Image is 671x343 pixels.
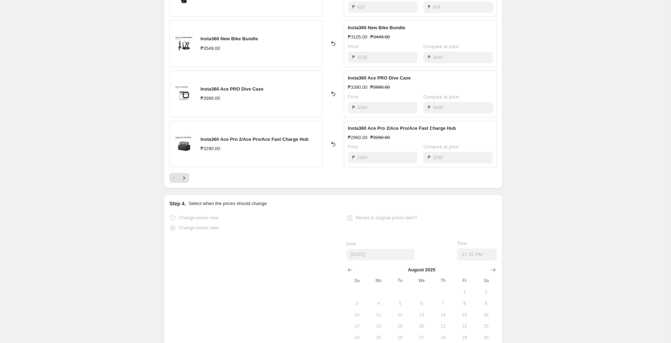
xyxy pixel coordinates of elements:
[457,312,472,318] span: 15
[349,278,365,283] span: Su
[352,4,355,10] span: ₱
[476,298,497,309] button: Saturday August 9 2025
[189,200,267,207] p: Select when the prices should change
[389,298,411,309] button: Tuesday August 5 2025
[478,323,494,329] span: 23
[348,134,367,141] div: ₱2960.00
[346,275,368,286] th: Sunday
[346,249,415,260] input: 9/5/2025
[428,105,431,110] span: ₱
[457,335,472,341] span: 29
[173,83,195,104] img: NewSetsofThumbnails_29-20_80x.jpg
[476,321,497,332] button: Saturday August 23 2025
[348,94,359,99] span: Price
[370,134,390,141] strike: ₱3290.00
[414,323,429,329] span: 20
[411,298,432,309] button: Wednesday August 6 2025
[457,323,472,329] span: 22
[349,301,365,306] span: 3
[432,309,454,321] button: Thursday August 14 2025
[348,75,411,81] span: Insta360 Ace PRO Dive Case
[478,301,494,306] span: 9
[423,44,459,49] span: Compare at price
[414,312,429,318] span: 13
[179,225,219,230] span: Change prices later
[345,265,355,275] button: Show previous month, July 2025
[392,312,408,318] span: 12
[169,200,186,207] h2: Step 4.
[368,275,389,286] th: Monday
[428,55,431,60] span: ₱
[371,312,386,318] span: 11
[476,286,497,298] button: Saturday August 2 2025
[349,312,365,318] span: 10
[370,34,390,41] strike: ₱3449.00
[457,241,467,246] span: Time
[411,309,432,321] button: Wednesday August 13 2025
[173,33,195,54] img: ADInsta360BikeBundle_NewVersion_80x.jpg
[348,25,405,30] span: Insta360 New Bike Bundle
[392,335,408,341] span: 26
[488,265,498,275] button: Show next month, September 2025
[371,301,386,306] span: 4
[414,301,429,306] span: 6
[435,278,451,283] span: Th
[389,309,411,321] button: Tuesday August 12 2025
[414,335,429,341] span: 27
[476,309,497,321] button: Saturday August 16 2025
[435,323,451,329] span: 21
[348,34,367,41] div: ₱3105.00
[432,275,454,286] th: Thursday
[435,312,451,318] span: 14
[348,44,359,49] span: Price
[346,298,368,309] button: Sunday August 3 2025
[179,173,189,183] button: Next
[389,321,411,332] button: Tuesday August 19 2025
[200,36,258,41] span: Insta360 New Bike Bundle
[428,4,431,10] span: ₱
[392,278,408,283] span: Tu
[392,323,408,329] span: 19
[371,335,386,341] span: 25
[454,309,475,321] button: Friday August 15 2025
[368,321,389,332] button: Monday August 18 2025
[169,173,189,183] nav: Pagination
[346,241,356,246] span: Date
[454,298,475,309] button: Friday August 8 2025
[478,278,494,283] span: Sa
[200,45,220,52] div: ₱3549.00
[432,298,454,309] button: Thursday August 7 2025
[348,144,359,149] span: Price
[356,215,417,220] span: Revert to original prices later?
[457,301,472,306] span: 8
[179,215,218,220] span: Change prices now
[457,278,472,283] span: Fr
[200,137,309,142] span: Insta360 Ace Pro 2/Ace Pro/Ace Fast Charge Hub
[352,105,355,110] span: ₱
[432,321,454,332] button: Thursday August 21 2025
[478,312,494,318] span: 16
[454,275,475,286] th: Friday
[346,321,368,332] button: Sunday August 17 2025
[392,301,408,306] span: 5
[389,275,411,286] th: Tuesday
[423,144,459,149] span: Compare at price
[200,95,220,102] div: ₱3990.00
[454,321,475,332] button: Friday August 22 2025
[478,289,494,295] span: 2
[348,126,456,131] span: Insta360 Ace Pro 2/Ace Pro/Ace Fast Charge Hub
[457,249,497,261] input: 12:00
[428,155,431,160] span: ₱
[478,335,494,341] span: 30
[348,84,367,91] div: ₱3390.00
[411,275,432,286] th: Wednesday
[349,335,365,341] span: 24
[346,309,368,321] button: Sunday August 10 2025
[414,278,429,283] span: We
[371,323,386,329] span: 18
[200,86,264,92] span: Insta360 Ace PRO Dive Case
[454,286,475,298] button: Friday August 1 2025
[200,145,220,152] div: ₱3290.00
[368,298,389,309] button: Monday August 4 2025
[435,301,451,306] span: 7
